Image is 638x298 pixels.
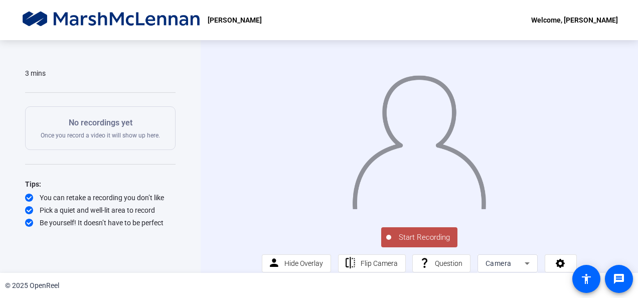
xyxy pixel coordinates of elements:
[351,67,487,209] img: overlay
[20,10,203,30] img: OpenReel logo
[284,259,323,267] span: Hide Overlay
[41,117,160,139] div: Once you record a video it will show up here.
[418,257,431,269] mat-icon: question_mark
[25,178,176,190] div: Tips:
[344,257,357,269] mat-icon: flip
[381,227,457,247] button: Start Recording
[361,259,398,267] span: Flip Camera
[25,193,176,203] div: You can retake a recording you don’t like
[262,254,331,272] button: Hide Overlay
[25,68,86,78] div: 3 mins
[41,117,160,129] p: No recordings yet
[391,232,457,243] span: Start Recording
[486,259,512,267] span: Camera
[268,257,280,269] mat-icon: person
[5,280,59,291] div: © 2025 OpenReel
[412,254,470,272] button: Question
[25,205,176,215] div: Pick a quiet and well-lit area to record
[208,14,262,26] p: [PERSON_NAME]
[531,14,618,26] div: Welcome, [PERSON_NAME]
[580,273,592,285] mat-icon: accessibility
[338,254,406,272] button: Flip Camera
[25,218,176,228] div: Be yourself! It doesn’t have to be perfect
[613,273,625,285] mat-icon: message
[435,259,462,267] span: Question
